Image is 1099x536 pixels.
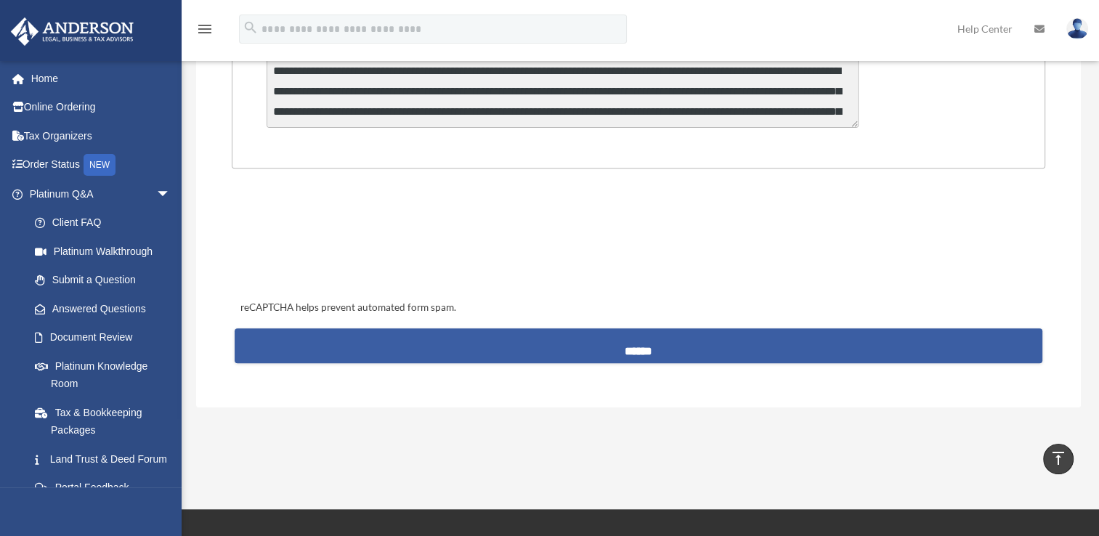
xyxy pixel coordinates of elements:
[7,17,138,46] img: Anderson Advisors Platinum Portal
[1050,450,1067,467] i: vertical_align_top
[10,121,192,150] a: Tax Organizers
[20,294,192,323] a: Answered Questions
[20,444,192,474] a: Land Trust & Deed Forum
[1066,18,1088,39] img: User Pic
[20,237,192,266] a: Platinum Walkthrough
[20,208,192,237] a: Client FAQ
[243,20,259,36] i: search
[10,93,192,122] a: Online Ordering
[156,179,185,209] span: arrow_drop_down
[10,150,192,180] a: Order StatusNEW
[10,179,192,208] a: Platinum Q&Aarrow_drop_down
[84,154,115,176] div: NEW
[196,25,214,38] a: menu
[20,323,192,352] a: Document Review
[20,352,192,398] a: Platinum Knowledge Room
[1043,444,1074,474] a: vertical_align_top
[235,299,1043,317] div: reCAPTCHA helps prevent automated form spam.
[196,20,214,38] i: menu
[20,474,192,503] a: Portal Feedback
[236,214,457,270] iframe: reCAPTCHA
[20,398,192,444] a: Tax & Bookkeeping Packages
[10,64,192,93] a: Home
[20,266,185,295] a: Submit a Question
